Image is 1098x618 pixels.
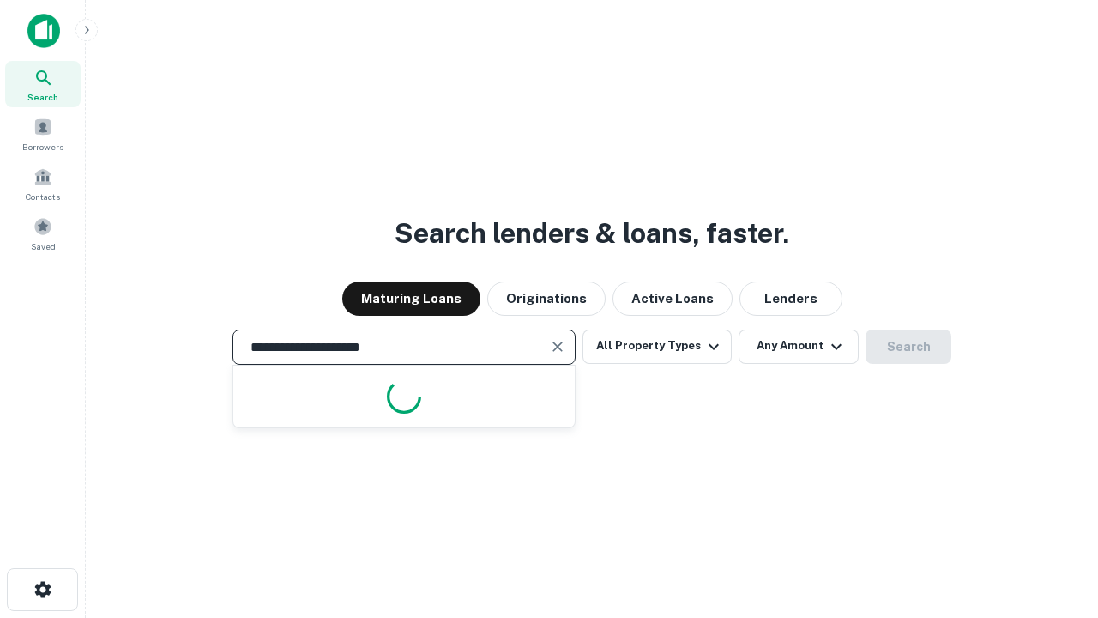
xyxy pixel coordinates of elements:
[27,14,60,48] img: capitalize-icon.png
[739,282,842,316] button: Lenders
[582,330,732,364] button: All Property Types
[5,111,81,157] a: Borrowers
[395,213,789,254] h3: Search lenders & loans, faster.
[487,282,606,316] button: Originations
[22,140,63,154] span: Borrowers
[342,282,480,316] button: Maturing Loans
[27,90,58,104] span: Search
[31,239,56,253] span: Saved
[739,330,859,364] button: Any Amount
[5,61,81,107] a: Search
[5,161,81,207] a: Contacts
[1012,481,1098,563] iframe: Chat Widget
[26,190,60,203] span: Contacts
[612,282,733,316] button: Active Loans
[546,335,570,359] button: Clear
[5,210,81,257] a: Saved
